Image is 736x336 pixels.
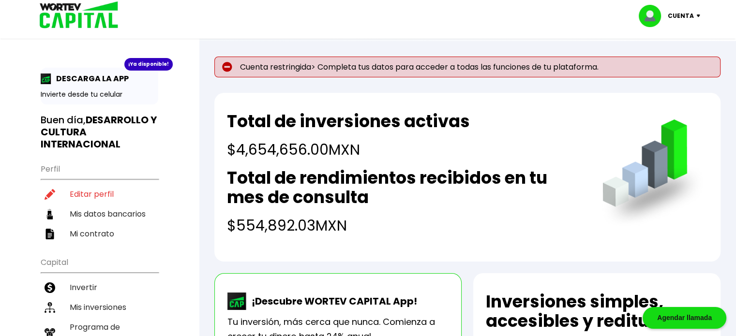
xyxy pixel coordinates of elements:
img: datos-icon.10cf9172.svg [45,209,55,219]
ul: Perfil [41,158,158,244]
h2: Total de inversiones activas [227,112,470,131]
a: Mi contrato [41,224,158,244]
img: invertir-icon.b3b967d7.svg [45,282,55,293]
img: editar-icon.952d3147.svg [45,189,55,200]
p: Cuenta [668,9,694,23]
b: DESARROLLO Y CULTURA INTERNACIONAL [41,113,157,151]
p: Invierte desde tu celular [41,89,158,100]
img: error-circle.027baa21.svg [222,62,232,72]
h2: Inversiones simples, accesibles y redituables [486,292,708,331]
img: contrato-icon.f2db500c.svg [45,229,55,239]
img: wortev-capital-app-icon [227,292,247,310]
img: profile-image [639,5,668,27]
h2: Total de rendimientos recibidos en tu mes de consulta [227,168,583,207]
p: Cuenta restringida> Completa tus datos para acceder a todas las funciones de tu plataforma. [214,57,721,77]
h4: $4,654,656.00 MXN [227,139,470,161]
div: ¡Ya disponible! [124,58,173,71]
a: Mis inversiones [41,297,158,317]
a: Invertir [41,278,158,297]
div: Agendar llamada [643,307,726,329]
h3: Buen día, [41,114,158,150]
img: icon-down [694,15,707,17]
h4: $554,892.03 MXN [227,215,583,236]
a: Mis datos bancarios [41,204,158,224]
a: Editar perfil [41,184,158,204]
p: DESCARGA LA APP [51,73,129,85]
img: grafica.516fef24.png [598,119,708,229]
p: ¡Descubre WORTEV CAPITAL App! [247,294,417,308]
img: inversiones-icon.6695dc30.svg [45,302,55,313]
img: app-icon [41,73,51,84]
